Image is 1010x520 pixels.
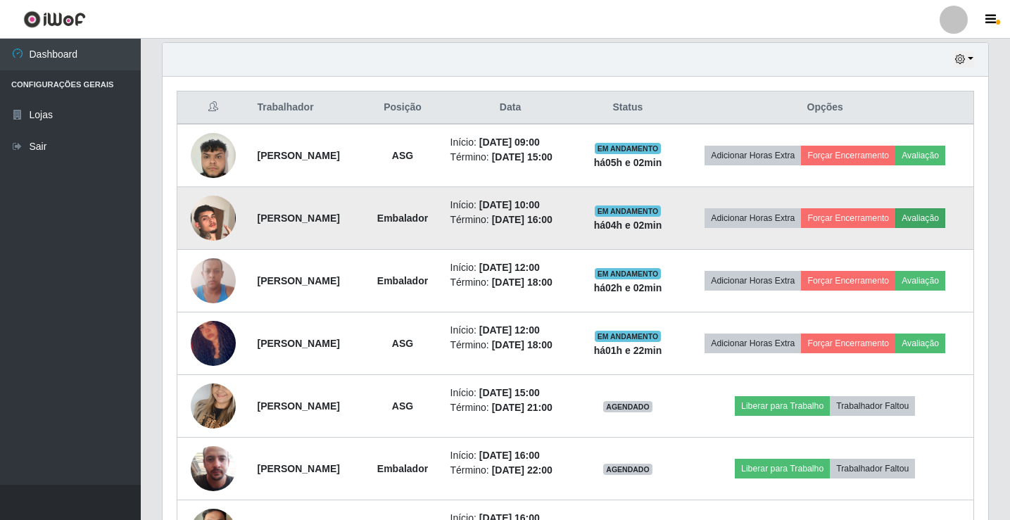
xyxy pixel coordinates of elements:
span: AGENDADO [603,401,652,412]
time: [DATE] 16:00 [479,450,540,461]
button: Avaliação [895,271,945,291]
span: AGENDADO [603,464,652,475]
img: 1745843945427.jpeg [191,429,236,509]
li: Início: [450,135,571,150]
strong: ASG [392,150,413,161]
button: Liberar para Trabalho [735,396,830,416]
button: Avaliação [895,146,945,165]
th: Status [579,91,677,125]
button: Forçar Encerramento [801,208,895,228]
time: [DATE] 09:00 [479,137,540,148]
th: Posição [363,91,441,125]
li: Início: [450,198,571,213]
strong: há 04 h e 02 min [594,220,662,231]
time: [DATE] 18:00 [492,277,553,288]
strong: há 02 h e 02 min [594,282,662,293]
strong: ASG [392,400,413,412]
time: [DATE] 21:00 [492,402,553,413]
img: 1731039194690.jpeg [191,125,236,185]
button: Adicionar Horas Extra [705,146,801,165]
li: Término: [450,213,571,227]
li: Início: [450,386,571,400]
time: [DATE] 15:00 [492,151,553,163]
li: Início: [450,260,571,275]
li: Início: [450,323,571,338]
strong: há 01 h e 22 min [594,345,662,356]
button: Forçar Encerramento [801,271,895,291]
strong: Embalador [377,463,428,474]
span: EM ANDAMENTO [595,143,662,154]
strong: [PERSON_NAME] [257,400,339,412]
button: Adicionar Horas Extra [705,208,801,228]
img: 1715267360943.jpeg [191,366,236,446]
time: [DATE] 18:00 [492,339,553,350]
strong: Embalador [377,275,428,286]
li: Término: [450,338,571,353]
img: CoreUI Logo [23,11,86,28]
strong: [PERSON_NAME] [257,275,339,286]
li: Início: [450,448,571,463]
button: Avaliação [895,208,945,228]
strong: [PERSON_NAME] [257,150,339,161]
time: [DATE] 12:00 [479,262,540,273]
span: EM ANDAMENTO [595,331,662,342]
li: Término: [450,400,571,415]
time: [DATE] 10:00 [479,199,540,210]
button: Adicionar Horas Extra [705,334,801,353]
th: Opções [676,91,973,125]
time: [DATE] 16:00 [492,214,553,225]
strong: Embalador [377,213,428,224]
strong: [PERSON_NAME] [257,213,339,224]
time: [DATE] 22:00 [492,464,553,476]
img: 1677584199687.jpeg [191,251,236,310]
button: Trabalhador Faltou [830,459,915,478]
strong: há 05 h e 02 min [594,157,662,168]
time: [DATE] 12:00 [479,324,540,336]
time: [DATE] 15:00 [479,387,540,398]
span: EM ANDAMENTO [595,205,662,217]
li: Término: [450,150,571,165]
img: 1743545704103.jpeg [191,302,236,385]
li: Término: [450,463,571,478]
strong: [PERSON_NAME] [257,463,339,474]
li: Término: [450,275,571,290]
button: Forçar Encerramento [801,334,895,353]
span: EM ANDAMENTO [595,268,662,279]
button: Liberar para Trabalho [735,459,830,478]
button: Forçar Encerramento [801,146,895,165]
img: 1726002463138.jpeg [191,178,236,258]
th: Trabalhador [248,91,363,125]
button: Avaliação [895,334,945,353]
button: Trabalhador Faltou [830,396,915,416]
button: Adicionar Horas Extra [705,271,801,291]
strong: ASG [392,338,413,349]
strong: [PERSON_NAME] [257,338,339,349]
th: Data [442,91,579,125]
